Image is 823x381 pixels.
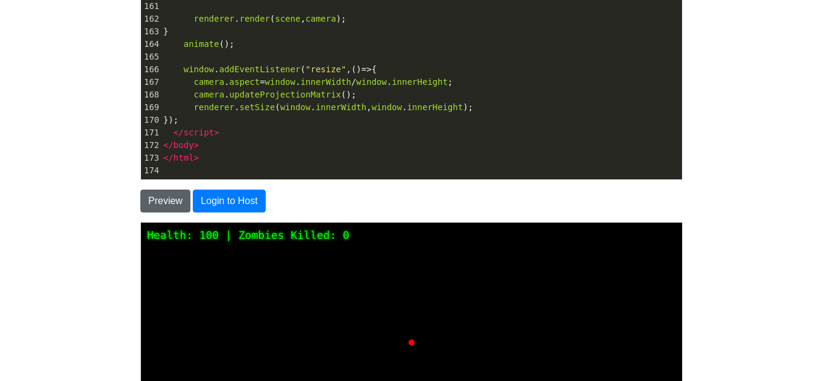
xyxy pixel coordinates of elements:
[392,77,448,87] span: innerHeight
[163,77,453,87] span: . . . ;
[141,25,161,38] div: 163
[141,76,161,88] div: 167
[194,77,225,87] span: camera
[239,102,275,112] span: setSize
[163,64,377,74] span: . ( ,() {
[163,153,174,163] span: </
[141,13,161,25] div: 162
[239,14,270,23] span: render
[140,190,190,212] button: Preview
[163,26,169,36] span: }
[184,128,214,137] span: script
[141,164,161,177] div: 174
[219,64,301,74] span: addEventListener
[301,77,351,87] span: innerWidth
[351,77,356,87] span: /
[407,102,463,112] span: innerHeight
[214,128,219,137] span: >
[193,190,265,212] button: Login to Host
[194,102,234,112] span: renderer
[141,101,161,114] div: 169
[163,115,178,125] span: });
[184,64,214,74] span: window
[174,128,184,137] span: </
[141,139,161,152] div: 172
[275,14,300,23] span: scene
[163,90,356,99] span: . ();
[194,14,234,23] span: renderer
[361,64,372,74] span: =>
[194,90,225,99] span: camera
[141,152,161,164] div: 173
[141,51,161,63] div: 165
[356,77,387,87] span: window
[141,38,161,51] div: 164
[141,126,161,139] div: 171
[305,64,346,74] span: "resize"
[280,102,311,112] span: window
[305,14,336,23] span: camera
[265,77,296,87] span: window
[230,90,341,99] span: updateProjectionMatrix
[174,140,194,150] span: body
[316,102,366,112] span: innerWidth
[163,140,174,150] span: </
[372,102,402,112] span: window
[141,63,161,76] div: 166
[230,77,260,87] span: aspect
[194,153,199,163] span: >
[163,39,234,49] span: ();
[184,39,219,49] span: animate
[194,140,199,150] span: >
[174,153,194,163] span: html
[260,77,264,87] span: =
[163,102,473,112] span: . ( . , . );
[6,6,208,19] div: Health: 100 | Zombies Killed: 0
[163,14,346,23] span: . ( , );
[141,114,161,126] div: 170
[141,88,161,101] div: 168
